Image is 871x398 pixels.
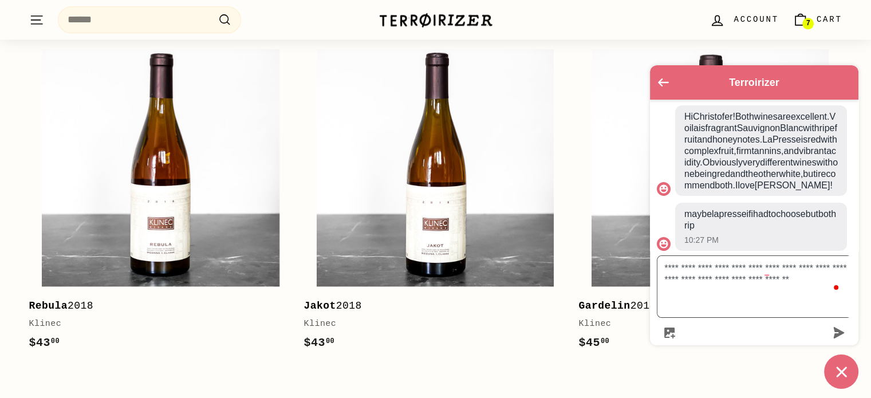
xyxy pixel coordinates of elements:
sup: 00 [51,337,60,345]
sup: 00 [326,337,334,345]
div: 2018 [29,298,281,314]
div: Klinec [578,317,830,331]
span: Cart [817,13,842,26]
span: 7 [806,19,810,27]
a: Cart [786,3,849,37]
inbox-online-store-chat: Shopify online store chat [647,65,862,389]
a: Jakot2018Klinec [304,36,567,364]
a: Rebula2018Klinec [29,36,293,364]
a: Account [703,3,785,37]
span: $45 [578,336,609,349]
b: Jakot [304,300,336,312]
span: $43 [29,336,60,349]
span: $43 [304,336,334,349]
b: Gardelin [578,300,630,312]
div: 2018 [304,298,555,314]
span: Account [734,13,778,26]
div: Klinec [29,317,281,331]
a: Gardelin2018Klinec [578,36,842,364]
div: Klinec [304,317,555,331]
div: 2018 [578,298,830,314]
b: Rebula [29,300,68,312]
sup: 00 [601,337,609,345]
